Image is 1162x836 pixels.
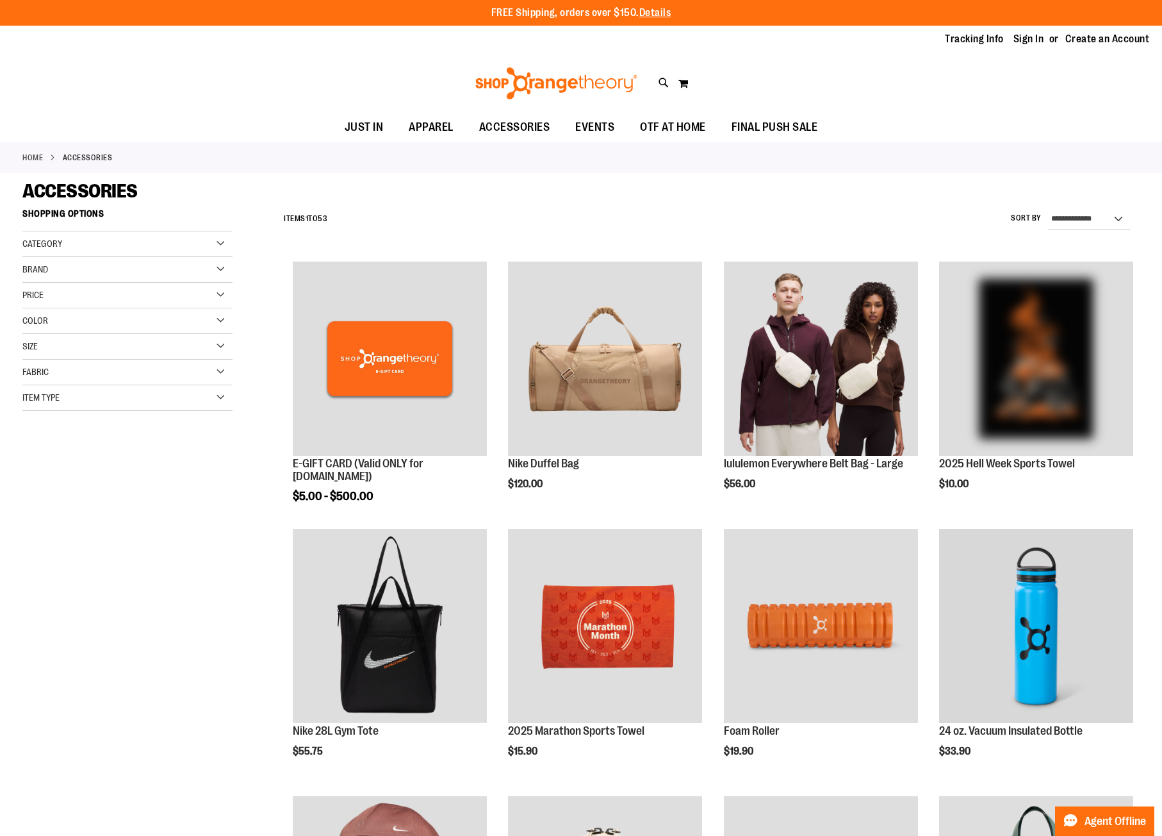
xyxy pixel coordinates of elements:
span: JUST IN [345,113,384,142]
img: Foam Roller [724,529,918,723]
a: 2025 Marathon Sports Towel [508,724,644,737]
a: ACCESSORIES [466,113,563,142]
div: Price [22,283,233,308]
button: Agent Offline [1055,807,1154,836]
div: product [286,255,493,535]
span: ACCESSORIES [479,113,550,142]
p: FREE Shipping, orders over $150. [491,6,671,21]
img: 24 oz. Vacuum Insulated Bottle [939,529,1133,723]
span: $10.00 [939,478,970,490]
div: product [286,522,493,790]
a: APPAREL [396,113,466,142]
span: $120.00 [508,478,544,490]
div: product [502,255,708,522]
a: Nike 28L Gym Tote [293,529,487,725]
strong: Shopping Options [22,203,233,231]
a: Foam Roller [724,529,918,725]
a: 24 oz. Vacuum Insulated Bottle [939,529,1133,725]
a: 2025 Hell Week Sports Towel [939,457,1075,470]
img: Shop Orangetheory [473,67,639,99]
a: Details [639,7,671,19]
a: EVENTS [562,113,627,142]
a: E-GIFT CARD (Valid ONLY for [DOMAIN_NAME]) [293,457,423,483]
div: Size [22,334,233,360]
span: EVENTS [575,113,614,142]
img: 2025 Marathon Sports Towel [508,529,702,723]
span: $33.90 [939,746,972,757]
a: 24 oz. Vacuum Insulated Bottle [939,724,1083,737]
a: OTF AT HOME [627,113,719,142]
h2: Items to [284,209,327,229]
span: Agent Offline [1084,815,1146,828]
span: Category [22,238,62,249]
a: Nike Duffel Bag [508,262,702,458]
div: Color [22,308,233,334]
div: product [502,522,708,790]
span: $55.75 [293,746,325,757]
div: Item Type [22,385,233,411]
span: $56.00 [724,478,757,490]
a: E-GIFT CARD (Valid ONLY for ShopOrangetheory.com) [293,262,487,458]
div: product [933,522,1140,790]
img: OTF 2025 Hell Week Event Retail [939,262,1133,456]
img: Nike 28L Gym Tote [293,529,487,723]
span: ACCESSORIES [22,180,138,202]
div: Fabric [22,360,233,385]
div: product [933,255,1140,522]
a: Sign In [1013,32,1044,46]
strong: ACCESSORIES [63,152,113,163]
a: JUST IN [332,113,397,142]
a: Home [22,152,43,163]
span: $5.00 - $500.00 [293,490,373,503]
a: Tracking Info [945,32,1004,46]
span: FINAL PUSH SALE [732,113,818,142]
span: 53 [318,214,327,223]
a: lululemon Everywhere Belt Bag - Large [724,457,903,470]
span: $19.90 [724,746,755,757]
span: APPAREL [409,113,454,142]
div: product [717,255,924,522]
span: Size [22,341,38,351]
img: Nike Duffel Bag [508,262,702,456]
img: lululemon Everywhere Belt Bag - Large [724,262,918,456]
span: Brand [22,264,48,274]
a: lululemon Everywhere Belt Bag - Large [724,262,918,458]
div: product [717,522,924,790]
a: OTF 2025 Hell Week Event Retail [939,262,1133,458]
span: Fabric [22,367,49,377]
label: Sort By [1011,213,1042,224]
span: Price [22,290,44,300]
a: Nike Duffel Bag [508,457,579,470]
span: Item Type [22,392,60,403]
a: 2025 Marathon Sports Towel [508,529,702,725]
div: Brand [22,257,233,283]
a: Create an Account [1065,32,1150,46]
span: $15.90 [508,746,539,757]
a: Nike 28L Gym Tote [293,724,379,737]
div: Category [22,231,233,257]
span: OTF AT HOME [640,113,706,142]
a: Foam Roller [724,724,780,737]
span: 1 [306,214,309,223]
span: Color [22,315,48,326]
a: FINAL PUSH SALE [719,113,831,142]
img: E-GIFT CARD (Valid ONLY for ShopOrangetheory.com) [293,262,487,456]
